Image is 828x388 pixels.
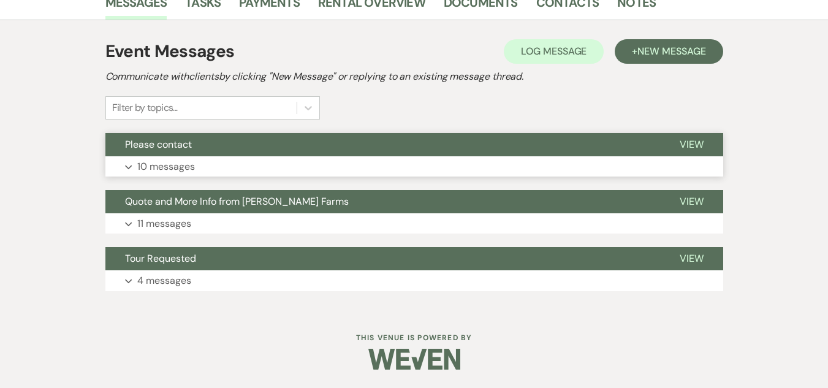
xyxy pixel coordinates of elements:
p: 11 messages [137,216,191,232]
p: 10 messages [137,159,195,175]
span: Quote and More Info from [PERSON_NAME] Farms [125,195,349,208]
button: View [660,190,723,213]
button: 10 messages [105,156,723,177]
img: Weven Logo [368,338,460,381]
span: New Message [637,45,705,58]
button: Please contact [105,133,660,156]
span: Tour Requested [125,252,196,265]
button: Quote and More Info from [PERSON_NAME] Farms [105,190,660,213]
button: +New Message [615,39,723,64]
span: Log Message [521,45,587,58]
p: 4 messages [137,273,191,289]
button: Log Message [504,39,604,64]
button: 4 messages [105,270,723,291]
div: Filter by topics... [112,101,178,115]
h1: Event Messages [105,39,235,64]
span: View [680,252,704,265]
button: Tour Requested [105,247,660,270]
h2: Communicate with clients by clicking "New Message" or replying to an existing message thread. [105,69,723,84]
button: 11 messages [105,213,723,234]
button: View [660,133,723,156]
span: View [680,138,704,151]
span: Please contact [125,138,192,151]
button: View [660,247,723,270]
span: View [680,195,704,208]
